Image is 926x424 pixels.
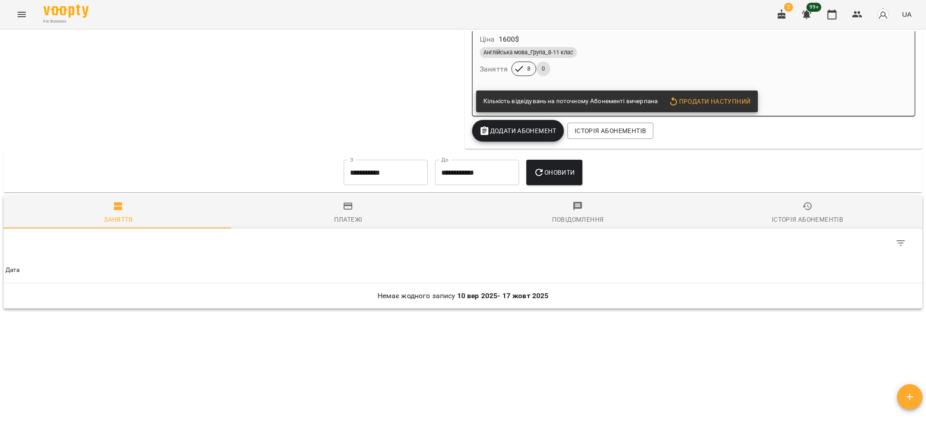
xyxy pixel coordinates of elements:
[665,93,754,110] button: Продати наступний
[479,125,557,136] span: Додати Абонемент
[890,232,912,254] button: Фільтр
[552,214,604,225] div: Повідомлення
[457,291,549,300] b: 10 вер 2025 - 17 жовт 2025
[5,265,921,276] span: Дата
[334,214,363,225] div: Платежі
[4,229,922,257] div: Table Toolbar
[472,0,761,87] button: Ціна1600$Англійська мова_Група_8-11 класЗаняття80
[43,5,89,18] img: Voopty Logo
[104,214,133,225] div: Заняття
[480,63,508,76] h6: Заняття
[902,10,912,19] span: UA
[43,19,89,24] span: For Business
[526,160,582,185] button: Оновити
[480,48,577,57] span: Англійська мова_Група_8-11 клас
[536,65,550,73] span: 0
[877,8,889,21] img: avatar_s.png
[5,265,20,276] div: Sort
[784,3,793,12] span: 2
[483,93,657,110] div: Кількість відвідувань на поточному Абонементі вичерпана
[499,34,520,45] p: 1600 $
[5,291,921,301] p: Немає жодного запису
[807,3,822,12] span: 99+
[772,214,843,225] div: Історія абонементів
[472,120,564,142] button: Додати Абонемент
[11,4,33,25] button: Menu
[5,265,20,276] div: Дата
[480,33,495,46] h6: Ціна
[898,6,915,23] button: UA
[668,96,751,107] span: Продати наступний
[575,125,646,136] span: Історія абонементів
[567,123,653,139] button: Історія абонементів
[522,65,536,73] span: 8
[534,167,575,178] span: Оновити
